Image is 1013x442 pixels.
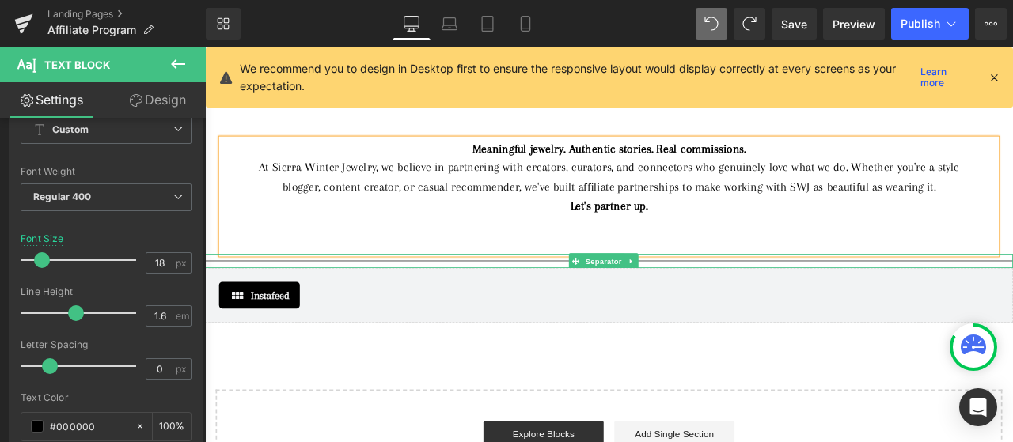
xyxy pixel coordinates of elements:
[47,24,136,36] span: Affiliate Program
[176,364,189,374] span: px
[498,244,514,263] a: Expand / Collapse
[696,8,727,40] button: Undo
[901,17,940,30] span: Publish
[959,388,997,426] div: Open Intercom Messenger
[106,82,209,118] a: Design
[393,8,431,40] a: Desktop
[833,16,875,32] span: Preview
[21,233,64,244] div: Font Size
[431,8,469,40] a: Laptop
[781,16,807,32] span: Save
[47,8,206,21] a: Landing Pages
[21,286,192,297] div: Line Height
[891,8,969,40] button: Publish
[55,284,100,303] span: Instafeed
[50,417,127,435] input: Color
[433,179,525,195] strong: Let's partner up.
[914,68,975,87] a: Learn more
[176,311,189,321] span: em
[153,413,191,440] div: %
[33,191,92,202] b: Regular 400
[176,258,189,268] span: px
[44,130,914,176] div: At Sierra Winter Jewelry, we believe in partnering with creators, curators, and connectors who ge...
[206,8,241,40] a: New Library
[21,392,192,403] div: Text Color
[21,166,192,177] div: Font Weight
[506,8,544,40] a: Mobile
[44,59,110,71] span: Text Block
[734,8,765,40] button: Redo
[240,60,914,95] p: We recommend you to design in Desktop first to ensure the responsive layout would display correct...
[448,244,497,263] span: Separator
[823,8,885,40] a: Preview
[975,8,1007,40] button: More
[21,339,192,350] div: Letter Spacing
[52,123,89,137] b: Custom
[469,8,506,40] a: Tablet
[317,111,641,127] strong: Meaningful jewelry. Authentic stories. Real commissions.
